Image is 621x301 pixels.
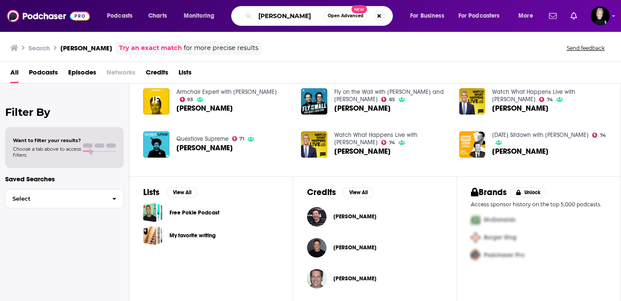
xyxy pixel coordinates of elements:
img: User Profile [591,6,610,25]
a: Charts [143,9,172,23]
span: [PERSON_NAME] [334,105,391,112]
a: Jimmy Fallon [176,105,233,112]
a: Jimmy Fallon [176,144,233,152]
span: [PERSON_NAME] [492,105,549,112]
span: Free Pokie Podcast [143,203,163,222]
span: Networks [107,65,135,83]
h3: Search [28,44,50,52]
h2: Credits [307,187,336,198]
img: Jimmy Fallon [459,131,486,158]
a: Credits [146,65,168,83]
button: Arthur MeyerArthur Meyer [307,234,443,261]
h2: Filter By [5,106,124,118]
button: View All [166,187,198,198]
img: Jimmy Fallon [143,131,169,158]
button: Open AdvancedNew [324,11,367,21]
img: Jimmy Fallon [143,88,169,115]
a: Seth Herzog [307,269,326,289]
span: 74 [389,141,395,145]
span: Open Advanced [328,14,364,18]
span: for more precise results [184,43,258,53]
button: View All [343,187,374,198]
img: Arthur Meyer [307,238,326,258]
a: My favorite writing [143,226,163,245]
span: Podchaser Pro [484,251,524,259]
button: open menu [453,9,512,23]
span: New [351,5,367,13]
span: For Podcasters [458,10,500,22]
h2: Brands [471,187,507,198]
a: Watch What Happens Live with Andy Cohen [334,131,417,146]
span: [PERSON_NAME] [176,105,233,112]
a: CreditsView All [307,187,374,198]
a: 93 [180,97,194,102]
a: Jimmy Fallon [333,213,376,220]
a: Jimmy Fallon [334,148,391,155]
a: Lists [179,65,191,83]
span: Want to filter your results? [13,137,81,143]
a: Jimmy Fallon [492,148,549,155]
a: Podcasts [29,65,58,83]
a: 74 [381,140,395,145]
a: Free Pokie Podcast [169,208,220,217]
a: Jimmy Fallon [301,131,327,158]
a: Try an exact match [119,43,182,53]
span: [PERSON_NAME] [176,144,233,152]
img: Third Pro Logo [467,246,484,264]
button: Select [5,189,124,208]
span: Episodes [68,65,96,83]
span: [PERSON_NAME] [492,148,549,155]
span: Choose a tab above to access filters. [13,146,81,158]
span: McDonalds [484,216,515,223]
button: Unlock [510,187,547,198]
img: Jimmy Fallon [459,88,486,115]
a: Jimmy Fallon [334,105,391,112]
a: 71 [232,136,245,141]
p: Saved Searches [5,175,124,183]
h2: Lists [143,187,160,198]
span: 93 [187,98,193,102]
a: Watch What Happens Live with Andy Cohen [492,88,575,103]
h3: [PERSON_NAME] [60,44,112,52]
button: open menu [101,9,144,23]
input: Search podcasts, credits, & more... [255,9,324,23]
a: Show notifications dropdown [567,9,580,23]
span: Charts [148,10,167,22]
a: 74 [539,97,553,102]
button: open menu [404,9,455,23]
span: Monitoring [184,10,214,22]
a: All [10,65,19,83]
a: Arthur Meyer [333,244,376,251]
img: First Pro Logo [467,211,484,229]
span: For Business [410,10,444,22]
span: [PERSON_NAME] [333,275,376,282]
a: Fly on the Wall with Dana Carvey and David Spade [334,88,444,103]
span: 85 [389,98,395,102]
button: Seth HerzogSeth Herzog [307,265,443,292]
span: Podcasts [107,10,132,22]
img: Podchaser - Follow, Share and Rate Podcasts [7,8,90,24]
button: Send feedback [564,44,607,52]
div: Search podcasts, credits, & more... [239,6,401,26]
img: Jimmy Fallon [307,207,326,227]
button: open menu [178,9,226,23]
a: 85 [381,97,395,102]
span: More [518,10,533,22]
span: 74 [547,98,553,102]
span: 74 [600,133,606,137]
a: Jimmy Fallon [301,88,327,115]
button: Jimmy FallonJimmy Fallon [307,203,443,230]
a: My favorite writing [169,231,216,240]
img: Second Pro Logo [467,229,484,246]
a: Sunday Sitdown with Willie Geist [492,131,589,139]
